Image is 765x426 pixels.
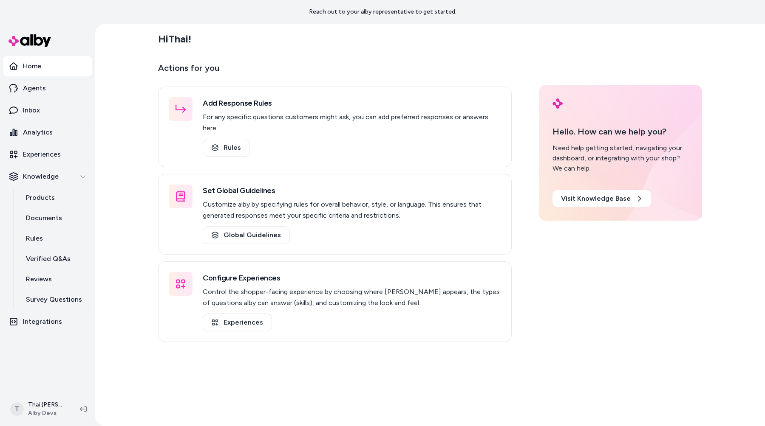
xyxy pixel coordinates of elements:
[3,311,92,332] a: Integrations
[552,98,563,109] img: alby Logo
[203,97,501,109] h3: Add Response Rules
[23,127,53,137] p: Analytics
[26,274,52,284] p: Reviews
[28,409,66,418] span: Alby Devs
[3,78,92,98] a: Agents
[309,8,456,16] p: Reach out to your alby representative to get started.
[3,144,92,165] a: Experiences
[203,226,290,244] a: Global Guidelines
[23,171,59,182] p: Knowledge
[17,228,92,249] a: Rules
[17,269,92,289] a: Reviews
[158,61,512,81] p: Actions for you
[26,193,55,203] p: Products
[26,294,82,305] p: Survey Questions
[3,122,92,143] a: Analytics
[10,402,24,416] span: T
[17,249,92,269] a: Verified Q&As
[203,286,501,308] p: Control the shopper-facing experience by choosing where [PERSON_NAME] appears, the types of quest...
[3,56,92,76] a: Home
[23,61,41,71] p: Home
[158,33,191,45] h2: Hi Thai !
[26,254,71,264] p: Verified Q&As
[203,199,501,221] p: Customize alby by specifying rules for overall behavior, style, or language. This ensures that ge...
[552,125,688,138] p: Hello. How can we help you?
[203,314,272,331] a: Experiences
[17,289,92,310] a: Survey Questions
[203,272,501,284] h3: Configure Experiences
[552,143,688,174] div: Need help getting started, navigating your dashboard, or integrating with your shop? We can help.
[23,105,40,115] p: Inbox
[5,395,73,423] button: TThai [PERSON_NAME]Alby Devs
[23,149,61,160] p: Experiences
[17,188,92,208] a: Products
[23,317,62,327] p: Integrations
[203,185,501,196] h3: Set Global Guidelines
[8,34,51,47] img: alby Logo
[28,401,66,409] p: Thai [PERSON_NAME]
[203,139,250,157] a: Rules
[203,112,501,134] p: For any specific questions customers might ask, you can add preferred responses or answers here.
[3,100,92,121] a: Inbox
[26,213,62,223] p: Documents
[26,233,43,244] p: Rules
[552,190,651,207] a: Visit Knowledge Base
[23,83,46,93] p: Agents
[17,208,92,228] a: Documents
[3,166,92,187] button: Knowledge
